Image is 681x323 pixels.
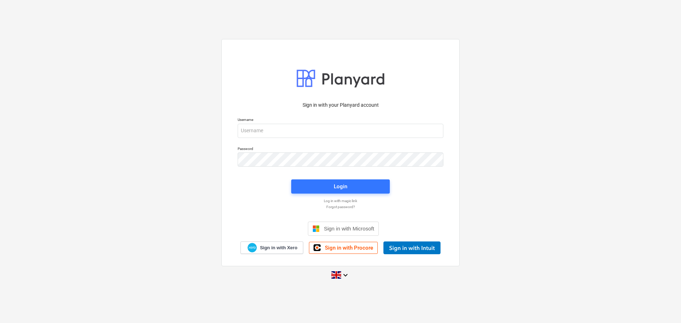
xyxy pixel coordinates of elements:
p: Username [238,117,443,123]
span: Sign in with Xero [260,245,297,251]
span: Sign in with Procore [325,245,373,251]
i: keyboard_arrow_down [341,271,350,279]
a: Log in with magic link [234,199,447,203]
a: Forgot password? [234,205,447,209]
span: Sign in with Microsoft [324,225,374,232]
button: Login [291,179,390,194]
a: Sign in with Procore [309,242,378,254]
div: Login [334,182,347,191]
img: Microsoft logo [312,225,320,232]
p: Sign in with your Planyard account [238,101,443,109]
input: Username [238,124,443,138]
p: Password [238,146,443,152]
a: Sign in with Xero [240,241,304,254]
img: Xero logo [248,243,257,252]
